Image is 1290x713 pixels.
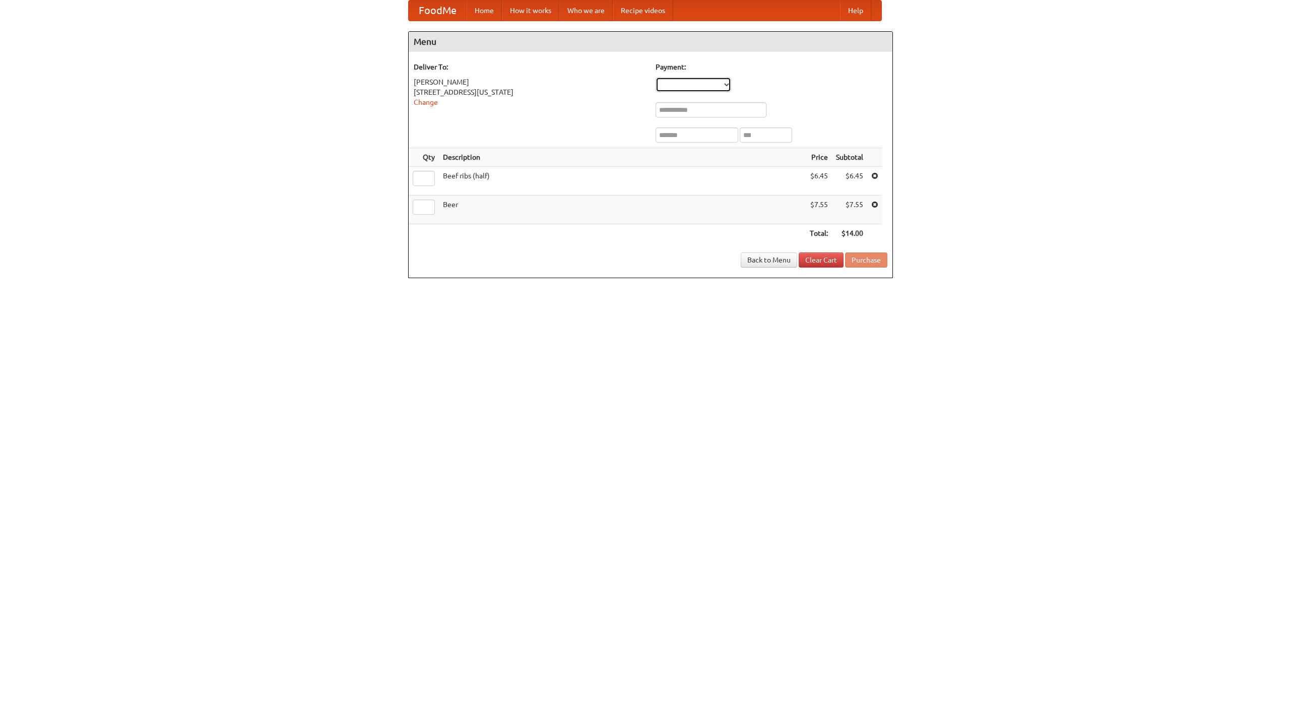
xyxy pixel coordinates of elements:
[414,87,646,97] div: [STREET_ADDRESS][US_STATE]
[832,224,867,243] th: $14.00
[806,224,832,243] th: Total:
[832,167,867,196] td: $6.45
[414,98,438,106] a: Change
[656,62,887,72] h5: Payment:
[502,1,559,21] a: How it works
[409,1,467,21] a: FoodMe
[409,32,892,52] h4: Menu
[832,148,867,167] th: Subtotal
[741,252,797,268] a: Back to Menu
[840,1,871,21] a: Help
[613,1,673,21] a: Recipe videos
[439,167,806,196] td: Beef ribs (half)
[559,1,613,21] a: Who we are
[806,148,832,167] th: Price
[414,62,646,72] h5: Deliver To:
[414,77,646,87] div: [PERSON_NAME]
[409,148,439,167] th: Qty
[439,196,806,224] td: Beer
[806,167,832,196] td: $6.45
[845,252,887,268] button: Purchase
[799,252,844,268] a: Clear Cart
[832,196,867,224] td: $7.55
[439,148,806,167] th: Description
[467,1,502,21] a: Home
[806,196,832,224] td: $7.55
